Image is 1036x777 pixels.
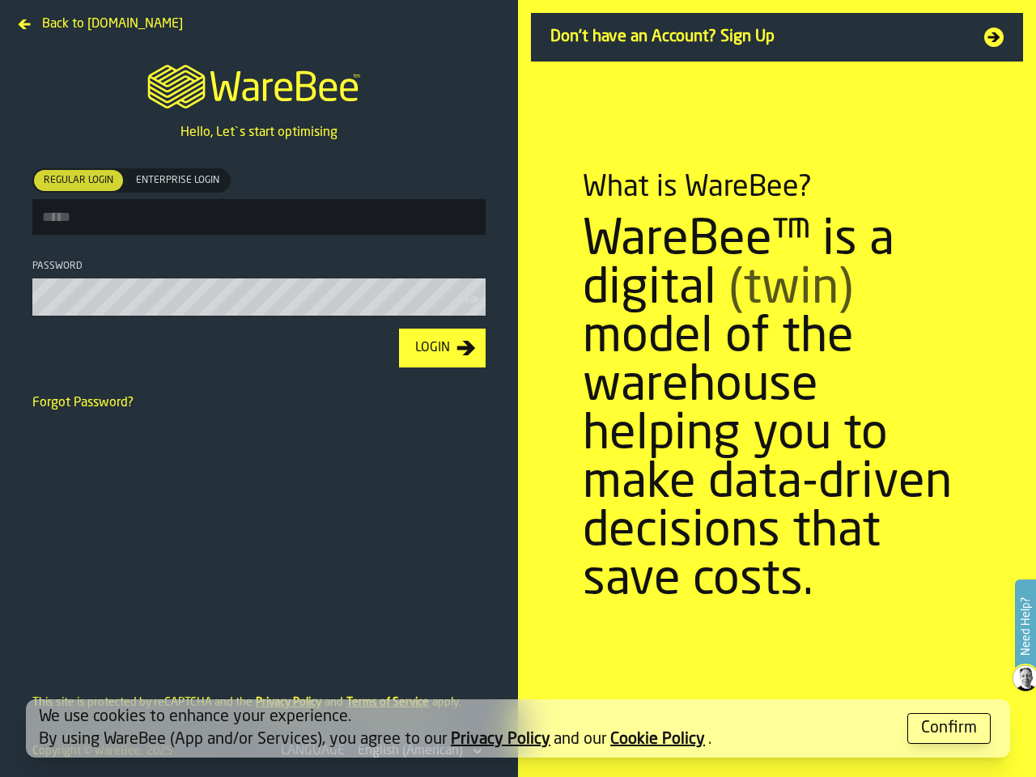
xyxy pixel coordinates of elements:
[409,338,456,358] div: Login
[126,170,229,191] div: thumb
[42,15,183,34] span: Back to [DOMAIN_NAME]
[129,173,226,188] span: Enterprise Login
[32,261,486,316] label: button-toolbar-Password
[531,13,1023,62] a: Don't have an Account? Sign Up
[125,168,231,193] label: button-switch-multi-Enterprise Login
[32,168,486,235] label: button-toolbar-[object Object]
[32,168,125,193] label: button-switch-multi-Regular Login
[133,45,384,123] a: logo-header
[34,170,123,191] div: thumb
[728,265,853,314] span: (twin)
[610,732,705,748] a: Cookie Policy
[463,291,482,308] button: button-toolbar-Password
[921,717,977,740] div: Confirm
[26,699,1010,758] div: alert-[object Object]
[37,173,120,188] span: Regular Login
[583,217,971,605] div: WareBee™ is a digital model of the warehouse helping you to make data-driven decisions that save ...
[399,329,486,367] button: button-Login
[550,26,965,49] span: Don't have an Account? Sign Up
[1017,581,1034,672] label: Need Help?
[32,278,486,316] input: button-toolbar-Password
[451,732,550,748] a: Privacy Policy
[32,199,486,235] input: button-toolbar-[object Object]
[32,397,134,410] a: Forgot Password?
[907,713,991,744] button: button-
[13,13,189,26] a: Back to [DOMAIN_NAME]
[32,261,486,272] div: Password
[583,172,812,204] div: What is WareBee?
[39,706,894,751] div: We use cookies to enhance your experience. By using WareBee (App and/or Services), you agree to o...
[180,123,338,142] p: Hello, Let`s start optimising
